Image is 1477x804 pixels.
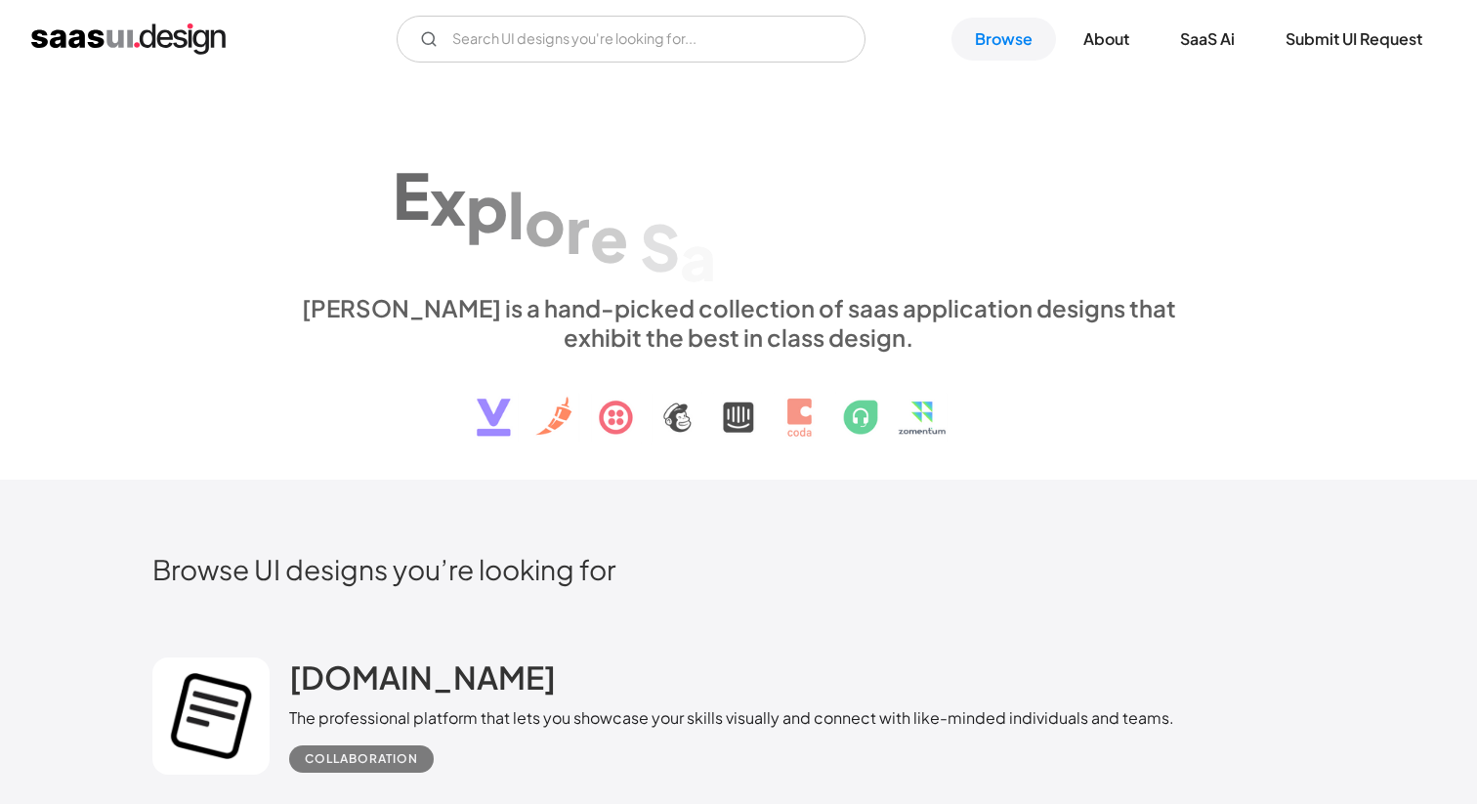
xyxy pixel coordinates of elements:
[31,23,226,55] a: home
[289,293,1188,352] div: [PERSON_NAME] is a hand-picked collection of saas application designs that exhibit the best in cl...
[1060,18,1153,61] a: About
[152,552,1325,586] h2: Browse UI designs you’re looking for
[1157,18,1258,61] a: SaaS Ai
[397,16,865,63] form: Email Form
[1262,18,1446,61] a: Submit UI Request
[289,706,1174,730] div: The professional platform that lets you showcase your skills visually and connect with like-minde...
[680,218,716,293] div: a
[508,176,525,251] div: l
[640,209,680,284] div: S
[289,657,556,697] h2: [DOMAIN_NAME]
[951,18,1056,61] a: Browse
[397,16,865,63] input: Search UI designs you're looking for...
[590,199,628,275] div: e
[289,657,556,706] a: [DOMAIN_NAME]
[393,156,430,232] div: E
[430,163,466,238] div: x
[289,124,1188,275] h1: Explore SaaS UI design patterns & interactions.
[305,747,418,771] div: Collaboration
[466,169,508,244] div: p
[443,352,1034,453] img: text, icon, saas logo
[525,184,566,259] div: o
[566,191,590,267] div: r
